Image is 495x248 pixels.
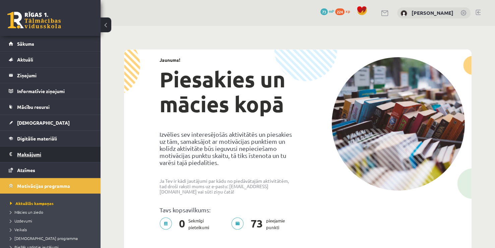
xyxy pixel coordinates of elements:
[346,8,350,14] span: xp
[10,200,94,206] a: Aktuālās kampaņas
[160,178,293,194] p: Ja Tev ir kādi jautājumi par kādu no piedāvātajām aktivitātēm, tad droši raksti mums uz e-pastu: ...
[231,217,289,231] p: pieejamie punkti
[10,236,78,241] span: [DEMOGRAPHIC_DATA] programma
[331,57,465,191] img: campaign-image-1c4f3b39ab1f89d1fca25a8facaab35ebc8e40cf20aedba61fd73fb4233361ac.png
[17,183,70,189] span: Motivācijas programma
[10,227,27,232] span: Veikals
[176,217,188,231] span: 0
[400,10,407,17] img: Darja Vasiļevska
[10,218,32,223] span: Uzdevumi
[9,162,92,178] a: Atzīmes
[10,209,43,215] span: Mācies un ziedo
[335,8,353,14] a: 224 xp
[17,120,70,126] span: [DEMOGRAPHIC_DATA]
[17,83,92,99] legend: Informatīvie ziņojumi
[17,167,35,173] span: Atzīmes
[17,41,34,47] span: Sākums
[10,226,94,233] a: Veikals
[320,8,334,14] a: 73 mP
[160,131,293,166] p: Izvēlies sev interesējošās aktivitātēs un piesakies uz tām, samaksājot ar motivācijas punktiem un...
[9,131,92,146] a: Digitālie materiāli
[160,217,213,231] p: Sekmīgi pieteikumi
[335,8,345,15] span: 224
[17,135,57,141] span: Digitālie materiāli
[17,104,50,110] span: Mācību resursi
[10,201,54,206] span: Aktuālās kampaņas
[9,52,92,67] a: Aktuāli
[9,68,92,83] a: Ziņojumi
[17,147,92,162] legend: Maksājumi
[160,206,293,213] p: Tavs kopsavilkums:
[17,68,92,83] legend: Ziņojumi
[329,8,334,14] span: mP
[9,115,92,130] a: [DEMOGRAPHIC_DATA]
[9,83,92,99] a: Informatīvie ziņojumi
[160,57,180,63] strong: Jaunums!
[17,56,33,63] span: Aktuāli
[10,235,94,241] a: [DEMOGRAPHIC_DATA] programma
[9,99,92,115] a: Mācību resursi
[412,9,453,16] a: [PERSON_NAME]
[7,12,61,29] a: Rīgas 1. Tālmācības vidusskola
[320,8,328,15] span: 73
[9,147,92,162] a: Maksājumi
[9,36,92,51] a: Sākums
[9,178,92,194] a: Motivācijas programma
[247,217,266,231] span: 73
[10,218,94,224] a: Uzdevumi
[160,67,293,117] h1: Piesakies un mācies kopā
[10,209,94,215] a: Mācies un ziedo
